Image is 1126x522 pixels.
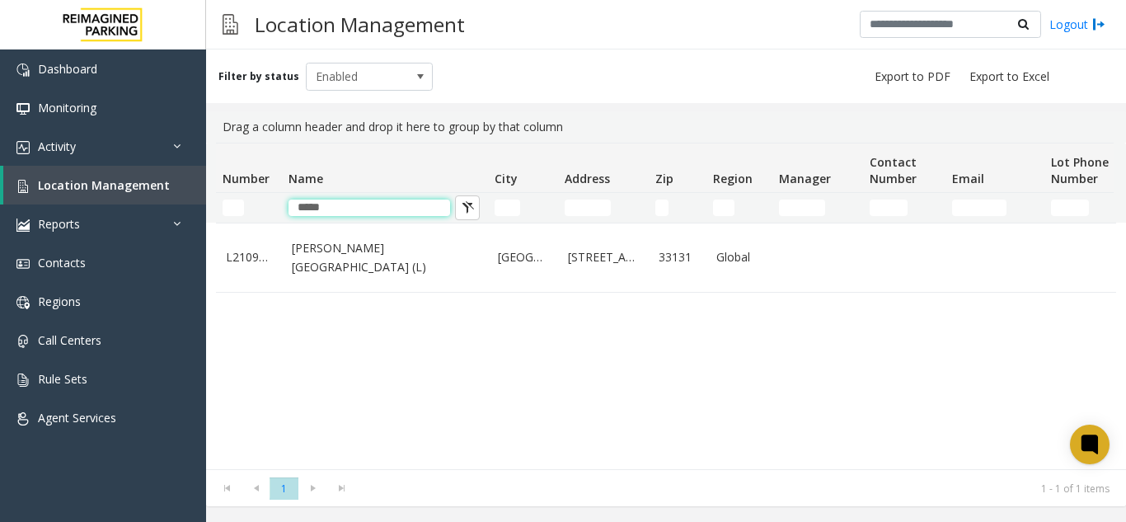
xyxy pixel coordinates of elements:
td: City Filter [488,193,558,223]
input: City Filter [495,200,520,216]
input: Contact Number Filter [870,200,908,216]
td: Manager Filter [772,193,863,223]
input: Email Filter [952,200,1006,216]
span: Contact Number [870,154,917,186]
span: Rule Sets [38,371,87,387]
button: Export to Excel [963,65,1056,88]
span: Agent Services [38,410,116,426]
img: 'icon' [16,335,30,348]
label: Filter by status [218,69,299,84]
button: Clear [455,195,480,220]
a: [STREET_ADDRESS] [568,248,639,266]
span: Name [289,171,323,186]
img: 'icon' [16,296,30,309]
span: Monitoring [38,100,96,115]
button: Export to PDF [868,65,957,88]
td: Zip Filter [649,193,706,223]
span: Zip [655,171,673,186]
input: Region Filter [713,200,734,216]
img: 'icon' [16,257,30,270]
span: Lot Phone Number [1051,154,1109,186]
a: [GEOGRAPHIC_DATA] [498,248,548,266]
img: 'icon' [16,412,30,426]
img: 'icon' [16,180,30,193]
img: 'icon' [16,219,30,232]
a: L21093100 [226,248,272,266]
td: Name Filter [282,193,488,223]
span: Export to PDF [875,68,950,85]
a: 33131 [659,248,697,266]
span: Page 1 [270,477,298,500]
input: Manager Filter [779,200,825,216]
input: Name Filter [289,200,450,216]
span: City [495,171,518,186]
span: Manager [779,171,831,186]
img: 'icon' [16,141,30,154]
span: Export to Excel [969,68,1049,85]
img: 'icon' [16,102,30,115]
input: Zip Filter [655,200,669,216]
div: Data table [206,143,1126,469]
h3: Location Management [246,4,473,45]
span: Enabled [307,63,407,90]
td: Region Filter [706,193,772,223]
span: Address [565,171,610,186]
img: logout [1092,16,1105,33]
a: Logout [1049,16,1105,33]
span: Contacts [38,255,86,270]
td: Email Filter [945,193,1044,223]
span: Email [952,171,984,186]
a: Location Management [3,166,206,205]
span: Regions [38,294,81,309]
td: Contact Number Filter [863,193,945,223]
a: Global [716,248,762,266]
div: Drag a column header and drop it here to group by that column [216,111,1116,143]
span: Dashboard [38,61,97,77]
input: Number Filter [223,200,244,216]
span: Reports [38,216,80,232]
input: Lot Phone Number Filter [1051,200,1089,216]
kendo-pager-info: 1 - 1 of 1 items [366,482,1110,496]
input: Address Filter [565,200,611,216]
span: Location Management [38,177,170,193]
img: 'icon' [16,374,30,387]
span: Activity [38,139,76,154]
span: Region [713,171,753,186]
img: 'icon' [16,63,30,77]
img: pageIcon [223,4,238,45]
span: Number [223,171,270,186]
td: Address Filter [558,193,649,223]
a: [PERSON_NAME][GEOGRAPHIC_DATA] (L) [292,239,478,276]
td: Number Filter [216,193,282,223]
span: Call Centers [38,332,101,348]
